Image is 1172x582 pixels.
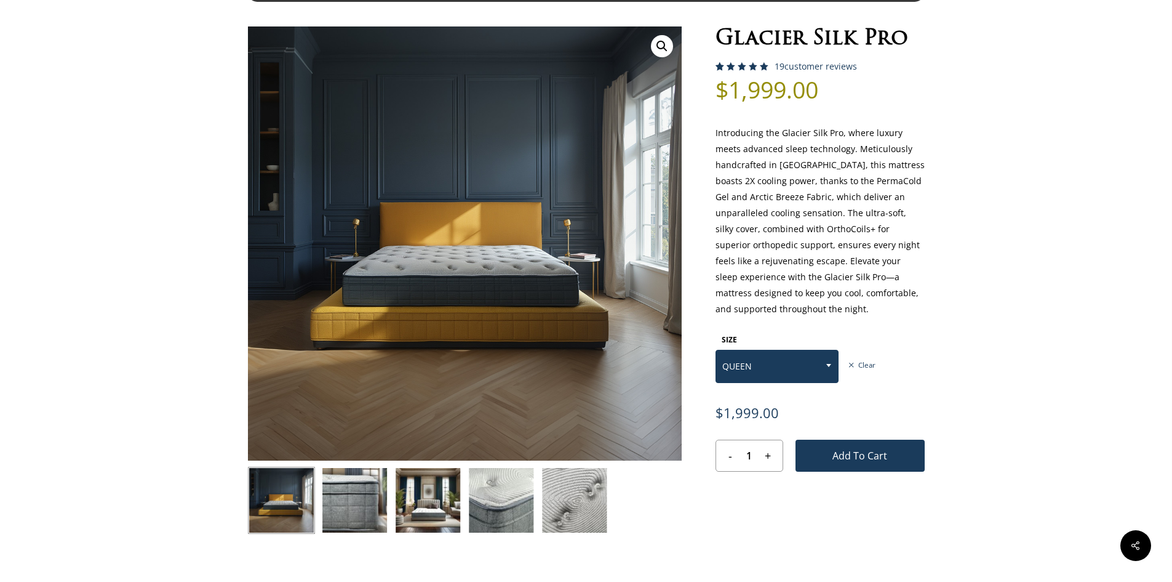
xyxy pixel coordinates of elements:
[716,354,838,379] span: QUEEN
[716,74,728,105] span: $
[761,440,783,471] input: +
[722,334,737,345] label: SIZE
[716,62,728,83] span: 18
[728,487,912,521] iframe: Secure express checkout frame
[716,74,818,105] bdi: 1,999.00
[775,62,857,71] a: 19customer reviews
[651,35,673,57] a: View full-screen image gallery
[716,26,925,52] h1: Glacier Silk Pro
[716,62,768,71] div: Rated 5.00 out of 5
[848,361,875,370] a: Clear options
[775,60,784,72] span: 19
[737,440,760,471] input: Product quantity
[716,125,925,330] p: Introducing the Glacier Silk Pro, where luxury meets advanced sleep technology. Meticulously hand...
[716,404,779,422] bdi: 1,999.00
[716,404,724,422] span: $
[716,62,768,123] span: Rated out of 5 based on customer ratings
[795,440,925,472] button: Add to cart
[716,440,738,471] input: -
[716,350,839,383] span: QUEEN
